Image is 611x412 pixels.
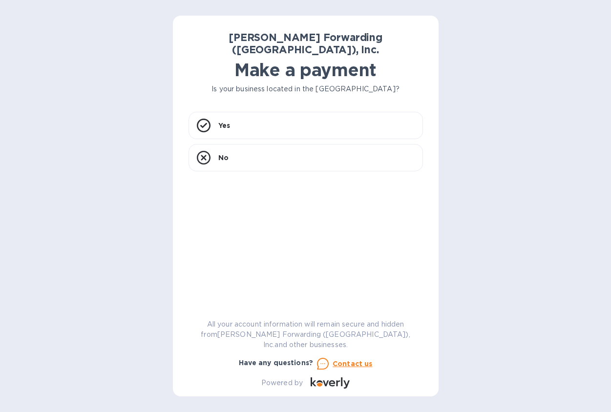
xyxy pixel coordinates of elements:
[261,378,303,388] p: Powered by
[229,31,382,56] b: [PERSON_NAME] Forwarding ([GEOGRAPHIC_DATA]), Inc.
[218,121,230,130] p: Yes
[333,360,373,368] u: Contact us
[218,153,229,163] p: No
[189,319,423,350] p: All your account information will remain secure and hidden from [PERSON_NAME] Forwarding ([GEOGRA...
[239,359,314,367] b: Have any questions?
[189,84,423,94] p: Is your business located in the [GEOGRAPHIC_DATA]?
[189,60,423,80] h1: Make a payment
